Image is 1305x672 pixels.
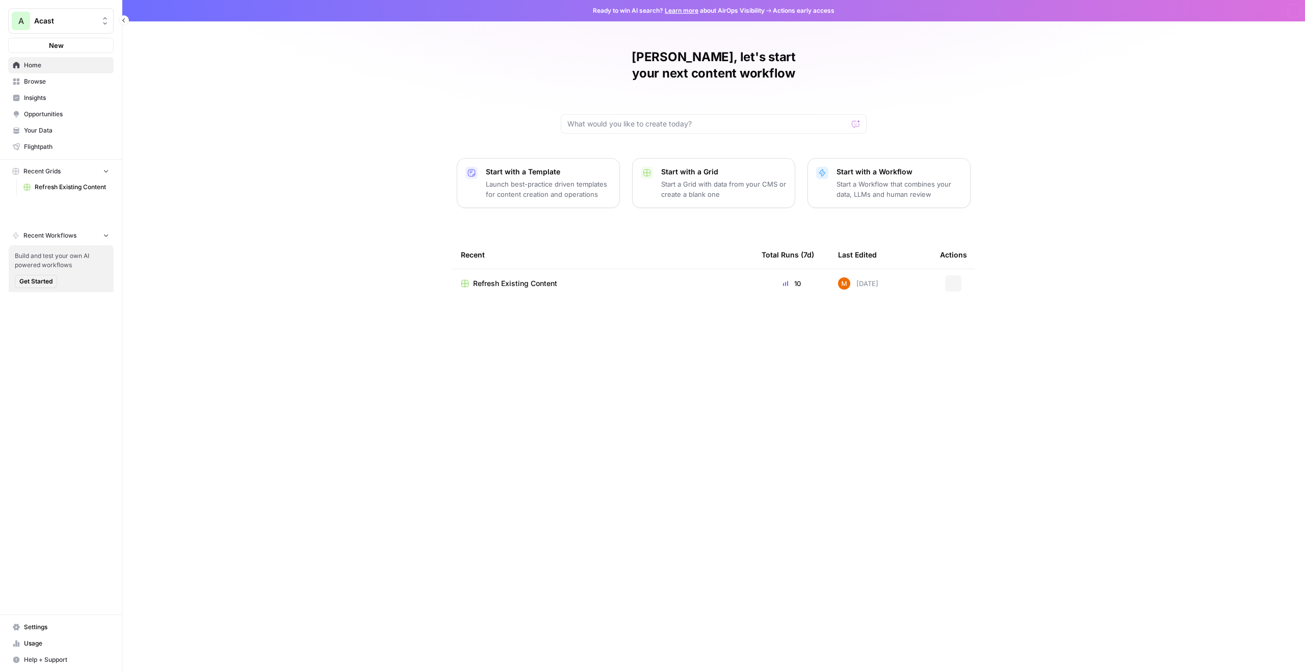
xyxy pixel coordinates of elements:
button: New [8,38,114,53]
span: Help + Support [24,655,109,664]
span: Acast [34,16,96,26]
div: 10 [762,278,822,289]
span: Opportunities [24,110,109,119]
p: Start with a Workflow [837,167,962,177]
div: Total Runs (7d) [762,241,814,269]
button: Start with a GridStart a Grid with data from your CMS or create a blank one [632,158,795,208]
span: Actions early access [773,6,834,15]
a: Settings [8,619,114,635]
p: Start with a Template [486,167,611,177]
button: Recent Workflows [8,228,114,243]
div: Recent [461,241,745,269]
span: A [18,15,24,27]
span: Refresh Existing Content [473,278,557,289]
span: Insights [24,93,109,102]
p: Start with a Grid [661,167,787,177]
button: Start with a TemplateLaunch best-practice driven templates for content creation and operations [457,158,620,208]
a: Your Data [8,122,114,139]
a: Flightpath [8,139,114,155]
input: What would you like to create today? [567,119,848,129]
div: Last Edited [838,241,877,269]
a: Opportunities [8,106,114,122]
span: Flightpath [24,142,109,151]
span: New [49,40,64,50]
button: Get Started [15,275,57,288]
a: Browse [8,73,114,90]
span: Home [24,61,109,70]
a: Refresh Existing Content [461,278,745,289]
div: [DATE] [838,277,878,290]
a: Home [8,57,114,73]
button: Help + Support [8,652,114,668]
span: Recent Workflows [23,231,76,240]
span: Browse [24,77,109,86]
div: Actions [940,241,967,269]
button: Start with a WorkflowStart a Workflow that combines your data, LLMs and human review [807,158,971,208]
p: Launch best-practice driven templates for content creation and operations [486,179,611,199]
a: Learn more [665,7,698,14]
span: Get Started [19,277,53,286]
span: Usage [24,639,109,648]
a: Insights [8,90,114,106]
span: Refresh Existing Content [35,183,109,192]
a: Refresh Existing Content [19,179,114,195]
span: Build and test your own AI powered workflows [15,251,108,270]
button: Workspace: Acast [8,8,114,34]
span: Ready to win AI search? about AirOps Visibility [593,6,765,15]
span: Recent Grids [23,167,61,176]
p: Start a Workflow that combines your data, LLMs and human review [837,179,962,199]
span: Your Data [24,126,109,135]
span: Settings [24,623,109,632]
button: Recent Grids [8,164,114,179]
img: 4suam345j4k4ehuf80j2ussc8x0k [838,277,850,290]
a: Usage [8,635,114,652]
h1: [PERSON_NAME], let's start your next content workflow [561,49,867,82]
p: Start a Grid with data from your CMS or create a blank one [661,179,787,199]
